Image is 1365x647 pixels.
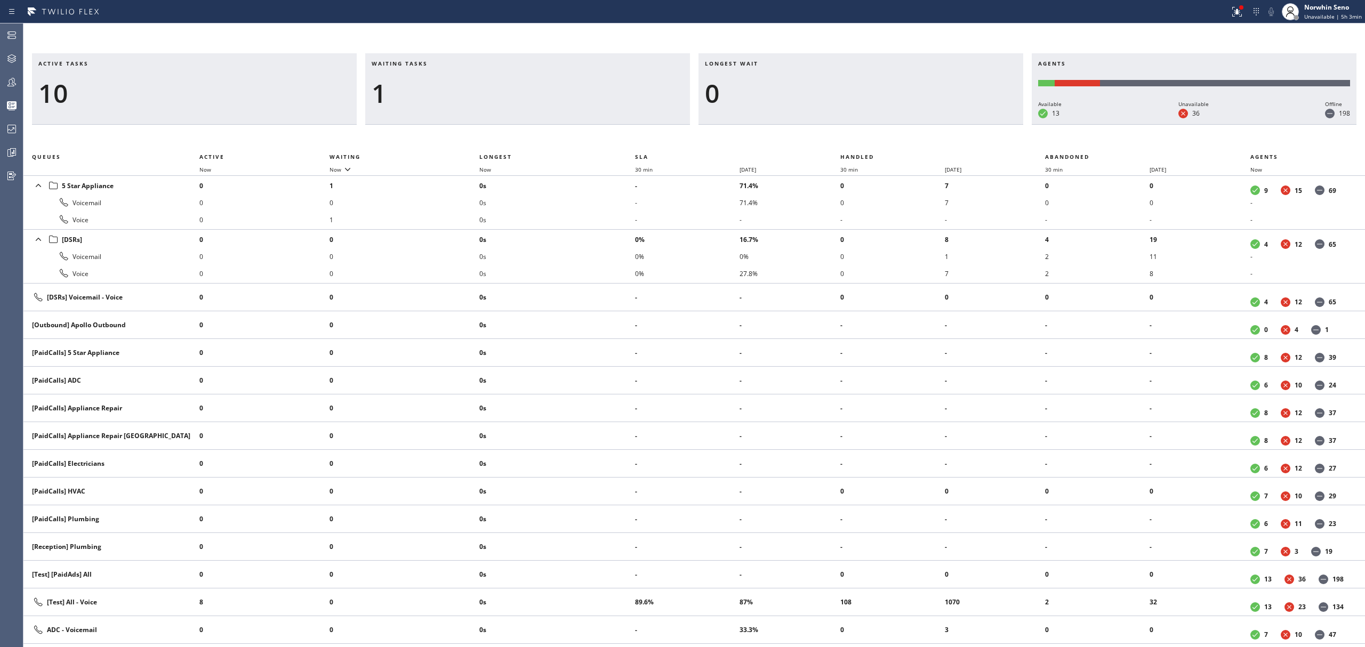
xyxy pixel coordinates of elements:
dt: Unavailable [1284,575,1294,584]
li: 1 [330,177,480,194]
li: 0 [330,483,480,500]
li: - [945,372,1046,389]
li: - [740,483,840,500]
li: 0s [479,427,635,444]
li: 0 [840,194,945,211]
li: 8 [945,231,1046,248]
li: - [1045,317,1150,334]
li: - [635,511,740,528]
div: 1 [372,78,684,109]
li: 4 [1045,231,1150,248]
dt: Unavailable [1281,353,1290,362]
li: 7 [945,265,1046,282]
li: 11 [1150,248,1250,265]
li: 0 [330,538,480,555]
li: - [635,538,740,555]
dt: Offline [1315,297,1324,307]
div: 0 [705,78,1017,109]
span: Now [1250,166,1262,173]
li: - [945,211,1046,228]
div: Offline [1325,99,1350,109]
dt: Unavailable [1281,239,1290,249]
li: 0 [199,400,330,417]
li: 0 [199,194,330,211]
div: Available [1038,99,1062,109]
dt: Unavailable [1281,491,1290,501]
li: - [945,344,1046,361]
li: 0 [840,248,945,265]
span: Abandoned [1045,153,1089,160]
li: - [740,427,840,444]
li: 0 [199,177,330,194]
li: - [1150,511,1250,528]
li: - [635,427,740,444]
li: - [1045,211,1150,228]
div: [PaidCalls] HVAC [32,487,191,496]
li: - [740,289,840,306]
li: - [840,400,945,417]
li: 0 [330,344,480,361]
li: 0 [945,289,1046,306]
span: Agents [1250,153,1278,160]
li: 8 [199,594,330,611]
dd: 13 [1264,575,1272,584]
li: 71.4% [740,177,840,194]
div: Voice [32,213,191,226]
dd: 27 [1329,464,1336,473]
span: Active [199,153,224,160]
dt: Available [1250,547,1260,556]
li: 19 [1150,231,1250,248]
li: - [840,317,945,334]
li: 0% [635,231,740,248]
span: [DATE] [1150,166,1166,173]
li: 0s [479,177,635,194]
li: 0 [840,289,945,306]
div: [PaidCalls] Appliance Repair [GEOGRAPHIC_DATA] [32,431,191,440]
div: 5 Star Appliance [32,178,191,193]
dt: Offline [1315,491,1324,501]
li: 0 [1150,194,1250,211]
li: 0 [330,427,480,444]
dd: 39 [1329,353,1336,362]
div: [Test] [PaidAds] All [32,570,191,579]
li: 0s [479,248,635,265]
dd: 12 [1295,240,1302,249]
li: 0 [1045,289,1150,306]
dd: 12 [1295,436,1302,445]
li: 0% [635,265,740,282]
li: 1 [945,248,1046,265]
span: [DATE] [740,166,756,173]
dd: 36 [1298,575,1306,584]
dd: 198 [1332,575,1344,584]
li: 0 [330,372,480,389]
li: 7 [945,194,1046,211]
li: 2 [1045,248,1150,265]
dt: Unavailable [1281,381,1290,390]
dt: Unavailable [1178,109,1188,118]
dt: Available [1038,109,1048,118]
li: 2 [1045,265,1150,282]
dd: 6 [1264,519,1268,528]
div: 10 [38,78,350,109]
dt: Unavailable [1281,325,1290,335]
dt: Available [1250,408,1260,418]
div: Available: 13 [1038,80,1055,86]
li: - [740,400,840,417]
dd: 7 [1264,547,1268,556]
li: - [635,566,740,583]
li: - [840,344,945,361]
li: - [945,427,1046,444]
li: - [945,538,1046,555]
li: 0 [199,455,330,472]
div: Norwhin Seno [1304,3,1362,12]
li: - [635,177,740,194]
li: - [1045,400,1150,417]
dd: 4 [1264,240,1268,249]
li: 0 [330,194,480,211]
dd: 24 [1329,381,1336,390]
li: 0 [199,566,330,583]
li: 0 [330,231,480,248]
li: 0 [199,265,330,282]
li: - [840,455,945,472]
li: 0 [1045,566,1150,583]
